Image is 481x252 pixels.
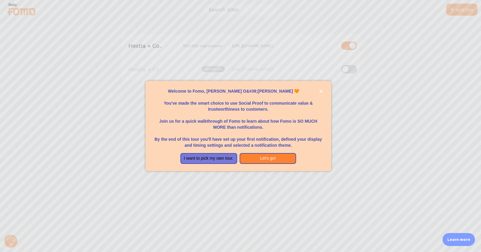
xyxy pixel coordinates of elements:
p: You've made the smart choice to use Social Proof to communicate value & trustworthiness to custom... [153,94,324,112]
p: By the end of this tour you'll have set up your first notification, defined your display and timi... [153,130,324,148]
div: Welcome to Fomo, Hadleigh O&amp;amp;#39;Neill 🧡You&amp;#39;ve made the smart choice to use Social... [146,81,331,171]
p: Join us for a quick walkthrough of Fomo to learn about how Fomo is SO MUCH MORE than notifications. [153,112,324,130]
button: close, [318,88,324,94]
button: Let's go! [240,153,296,164]
button: I want to pick my own tour. [180,153,237,164]
p: Welcome to Fomo, [PERSON_NAME] O&#39;[PERSON_NAME] 🧡 [153,88,324,94]
div: Learn more [443,233,475,246]
p: Learn more [447,237,470,242]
